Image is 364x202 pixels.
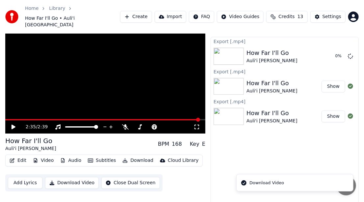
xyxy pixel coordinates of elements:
div: Auli'i [PERSON_NAME] [247,118,298,124]
div: Export [.mp4] [211,97,358,105]
button: FAQ [189,11,214,23]
div: Download Video [249,180,284,186]
img: youka [5,10,18,23]
span: 2:35 [26,124,36,130]
button: Create [120,11,152,23]
button: Import [155,11,186,23]
div: Settings [323,13,341,20]
span: Credits [278,13,295,20]
button: Video [30,156,56,165]
button: Download Video [45,177,99,189]
button: Show [322,81,345,92]
button: Download [120,156,156,165]
button: Close Dual Screen [101,177,160,189]
button: Subtitles [85,156,118,165]
div: 0 % [335,54,345,59]
button: Add Lyrics [8,177,42,189]
button: Edit [7,156,29,165]
button: Show [322,111,345,122]
span: How Far I'll Go • Auli'i [GEOGRAPHIC_DATA] [25,15,120,28]
div: How Far I'll Go [247,48,298,58]
button: Credits13 [266,11,307,23]
div: E [202,140,205,148]
a: Library [49,5,65,12]
div: BPM [158,140,169,148]
span: 13 [298,13,303,20]
div: Auli'i [PERSON_NAME] [5,145,56,152]
div: Cloud Library [168,157,198,164]
span: 2:39 [38,124,48,130]
div: Auli'i [PERSON_NAME] [247,58,298,64]
div: Auli'i [PERSON_NAME] [247,88,298,94]
div: How Far I'll Go [247,79,298,88]
a: Home [25,5,39,12]
div: 168 [172,140,182,148]
div: Key [190,140,199,148]
button: Settings [310,11,346,23]
button: Audio [58,156,84,165]
button: Video Guides [217,11,264,23]
nav: breadcrumb [25,5,120,28]
div: How Far I'll Go [247,109,298,118]
div: Export [.mp4] [211,67,358,75]
div: / [26,124,41,130]
div: Export [.mp4] [211,37,358,45]
div: How Far I'll Go [5,136,56,145]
